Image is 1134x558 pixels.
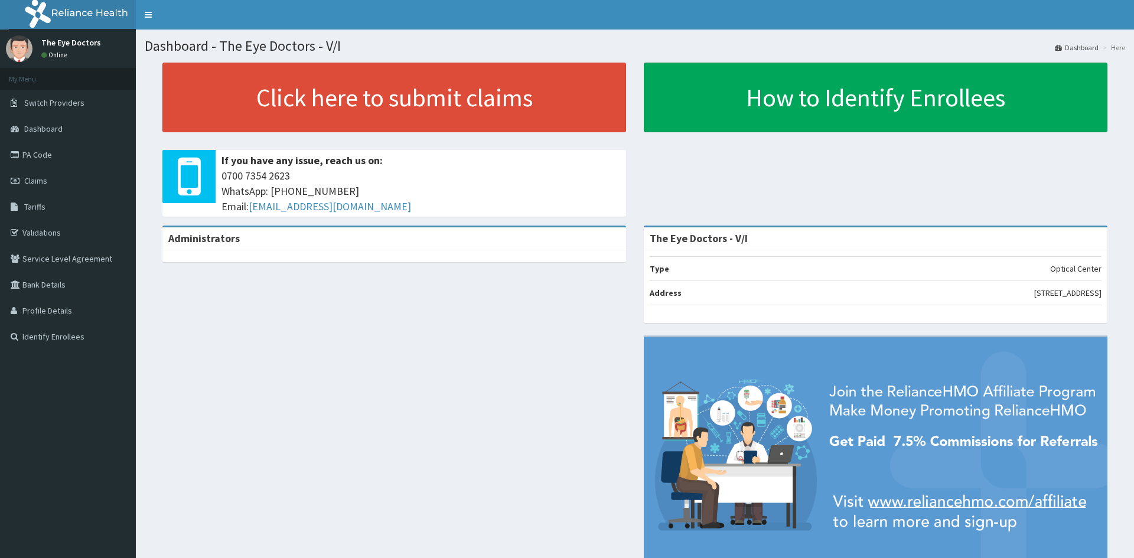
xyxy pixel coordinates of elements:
li: Here [1100,43,1125,53]
span: Claims [24,175,47,186]
b: Type [650,263,669,274]
span: Dashboard [24,123,63,134]
p: Optical Center [1050,263,1102,275]
b: Address [650,288,682,298]
a: Click here to submit claims [162,63,626,132]
a: Online [41,51,70,59]
a: How to Identify Enrollees [644,63,1107,132]
h1: Dashboard - The Eye Doctors - V/I [145,38,1125,54]
b: If you have any issue, reach us on: [221,154,383,167]
p: [STREET_ADDRESS] [1034,287,1102,299]
img: User Image [6,35,32,62]
span: Tariffs [24,201,45,212]
a: [EMAIL_ADDRESS][DOMAIN_NAME] [249,200,411,213]
a: Dashboard [1055,43,1099,53]
span: Switch Providers [24,97,84,108]
span: 0700 7354 2623 WhatsApp: [PHONE_NUMBER] Email: [221,168,620,214]
p: The Eye Doctors [41,38,101,47]
strong: The Eye Doctors - V/I [650,231,748,245]
b: Administrators [168,231,240,245]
